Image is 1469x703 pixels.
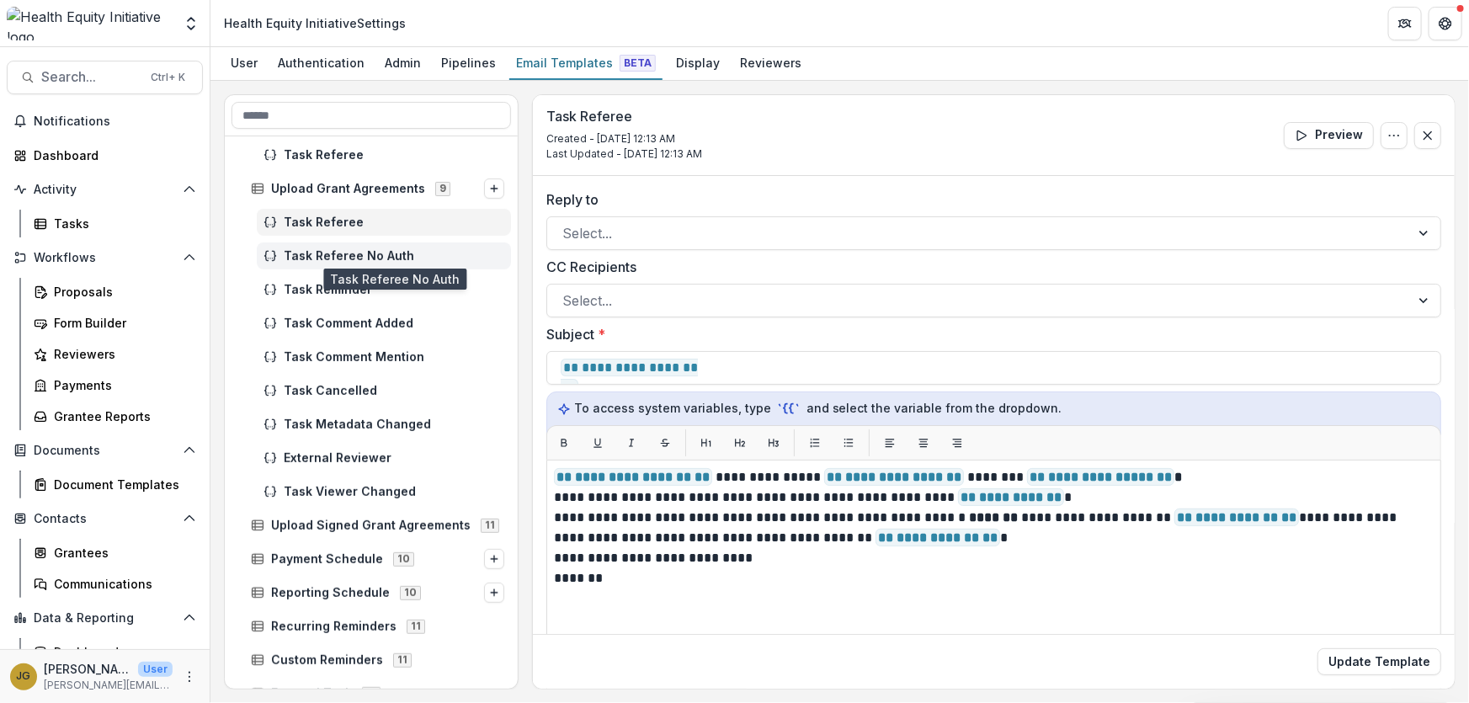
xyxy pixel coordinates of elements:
button: Partners [1388,7,1422,40]
button: Align right [944,429,971,456]
span: 11 [362,687,381,700]
span: Data & Reporting [34,611,176,626]
div: Admin [378,51,428,75]
button: Preview [1284,122,1374,149]
div: Payments [54,376,189,394]
div: External Reviewer [257,445,511,471]
a: Grantees [27,539,203,567]
p: To access system variables, type and select the variable from the dropdown. [557,399,1430,418]
div: Task Cancelled [257,377,511,404]
span: Documents [34,444,176,458]
label: Subject [546,324,1431,344]
a: Proposals [27,278,203,306]
button: Strikethrough [652,429,679,456]
div: Dashboard [34,146,189,164]
label: CC Recipients [546,257,1431,277]
button: Open Data & Reporting [7,604,203,631]
h3: Task Referee [546,109,702,125]
div: Jenna Grant [17,671,31,682]
button: Close [1414,122,1441,149]
button: Update Template [1317,648,1441,675]
span: Task Reminder [284,283,504,297]
button: Options [484,549,504,569]
button: Align left [876,429,903,456]
p: [PERSON_NAME][EMAIL_ADDRESS][PERSON_NAME][DATE][DOMAIN_NAME] [44,678,173,693]
button: Notifications [7,108,203,135]
span: Beta [620,55,656,72]
a: Pipelines [434,47,503,80]
div: Proposals [54,283,189,301]
a: Reviewers [733,47,808,80]
div: Task Metadata Changed [257,411,511,438]
a: Authentication [271,47,371,80]
span: Search... [41,69,141,85]
a: Form Builder [27,309,203,337]
div: Reporting Schedule10Options [244,579,511,606]
div: Task Referee [257,141,511,168]
div: Custom Reminders11 [244,647,511,674]
div: Tasks [54,215,189,232]
p: User [138,662,173,677]
p: Created - [DATE] 12:13 AM [546,131,702,146]
span: Recurring Reminders [271,620,397,634]
span: Task Comment Added [284,317,504,331]
button: More [179,667,200,687]
p: Last Updated - [DATE] 12:13 AM [546,146,702,162]
button: Search... [7,61,203,94]
div: Grantee Reports [54,407,189,425]
div: Grantees [54,544,189,562]
div: Authentication [271,51,371,75]
button: Open entity switcher [179,7,203,40]
div: Recurring Reminders11 [244,613,511,640]
span: Custom Reminders [271,653,383,668]
button: Open Contacts [7,505,203,532]
span: Contacts [34,512,176,526]
div: Task Referee [257,209,511,236]
div: Reviewers [733,51,808,75]
span: 11 [407,620,425,633]
a: Communications [27,570,203,598]
span: Payment Schedule [271,552,383,567]
button: Italic [618,429,645,456]
div: User [224,51,264,75]
button: H3 [760,429,787,456]
span: 10 [400,586,421,599]
a: Payments [27,371,203,399]
nav: breadcrumb [217,11,412,35]
div: Display [669,51,727,75]
label: Reply to [546,189,1431,210]
span: 11 [481,519,499,532]
div: Task Comment Added [257,310,511,337]
div: Task Referee No Auth [257,242,511,269]
p: [PERSON_NAME] [44,660,131,678]
a: Reviewers [27,340,203,368]
a: Dashboard [7,141,203,169]
span: Task Referee [284,216,504,230]
button: List [835,429,862,456]
span: Upload Grant Agreements [271,182,425,196]
a: Grantee Reports [27,402,203,430]
div: Upload Grant Agreements9Options [244,175,511,202]
div: Email Templates [509,51,663,75]
span: Task Comment Mention [284,350,504,365]
button: Open Workflows [7,244,203,271]
span: Upload Signed Grant Agreements [271,519,471,533]
div: Dashboard [54,643,189,661]
div: Form Builder [54,314,189,332]
button: Open Activity [7,176,203,203]
span: Workflows [34,251,176,265]
img: Health Equity Initiative logo [7,7,173,40]
div: Task Reminder [257,276,511,303]
span: Notifications [34,115,196,129]
div: Task Viewer Changed [257,478,511,505]
span: Task Cancelled [284,384,504,398]
button: Options [1381,122,1408,149]
span: External Reviewer [284,451,504,466]
span: 9 [435,182,450,195]
button: Open Documents [7,437,203,464]
span: Task Referee No Auth [284,249,504,264]
a: Tasks [27,210,203,237]
div: Pipelines [434,51,503,75]
span: 11 [393,653,412,667]
span: Task Referee [284,148,504,162]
